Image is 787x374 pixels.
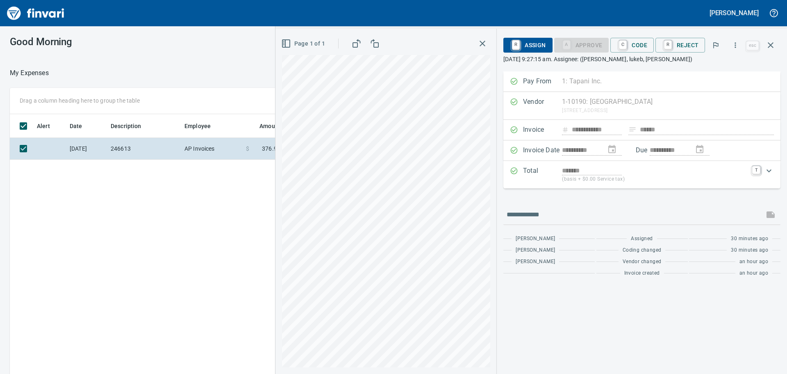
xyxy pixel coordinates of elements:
[37,121,50,131] span: Alert
[70,121,93,131] span: Date
[631,235,653,243] span: Assigned
[70,121,82,131] span: Date
[619,40,627,49] a: C
[283,39,325,49] span: Page 1 of 1
[184,121,211,131] span: Employee
[655,38,705,53] button: RReject
[662,38,698,52] span: Reject
[617,38,647,52] span: Code
[280,36,328,51] button: Page 1 of 1
[731,235,768,243] span: 30 minutes ago
[516,235,555,243] span: [PERSON_NAME]
[623,258,662,266] span: Vendor changed
[262,145,280,153] span: 376.93
[10,36,184,48] h3: Good Morning
[739,269,768,278] span: an hour ago
[5,3,66,23] img: Finvari
[37,121,61,131] span: Alert
[246,145,249,153] span: $
[111,121,141,131] span: Description
[184,121,221,131] span: Employee
[510,38,546,52] span: Assign
[664,40,672,49] a: R
[761,205,780,225] span: This records your message into the invoice and notifies anyone mentioned
[503,55,780,63] p: [DATE] 9:27:15 am. Assignee: ([PERSON_NAME], lukeb, [PERSON_NAME])
[746,41,759,50] a: esc
[707,7,761,19] button: [PERSON_NAME]
[554,41,609,48] div: Coding Required
[523,166,562,184] p: Total
[181,138,243,160] td: AP Invoices
[503,161,780,188] div: Expand
[20,96,140,105] p: Drag a column heading here to group the table
[66,138,107,160] td: [DATE]
[739,258,768,266] span: an hour ago
[624,269,660,278] span: Invoice created
[707,36,725,54] button: Flag
[10,68,49,78] nav: breadcrumb
[562,175,747,184] p: (basis + $0.00 Service tax)
[731,246,768,255] span: 30 minutes ago
[107,138,181,160] td: 246613
[249,121,280,131] span: Amount
[752,166,760,174] a: T
[516,258,555,266] span: [PERSON_NAME]
[503,38,552,53] button: RAssign
[10,68,49,78] p: My Expenses
[623,246,662,255] span: Coding changed
[111,121,152,131] span: Description
[516,246,555,255] span: [PERSON_NAME]
[259,121,280,131] span: Amount
[710,9,759,17] h5: [PERSON_NAME]
[512,40,520,49] a: R
[610,38,654,53] button: CCode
